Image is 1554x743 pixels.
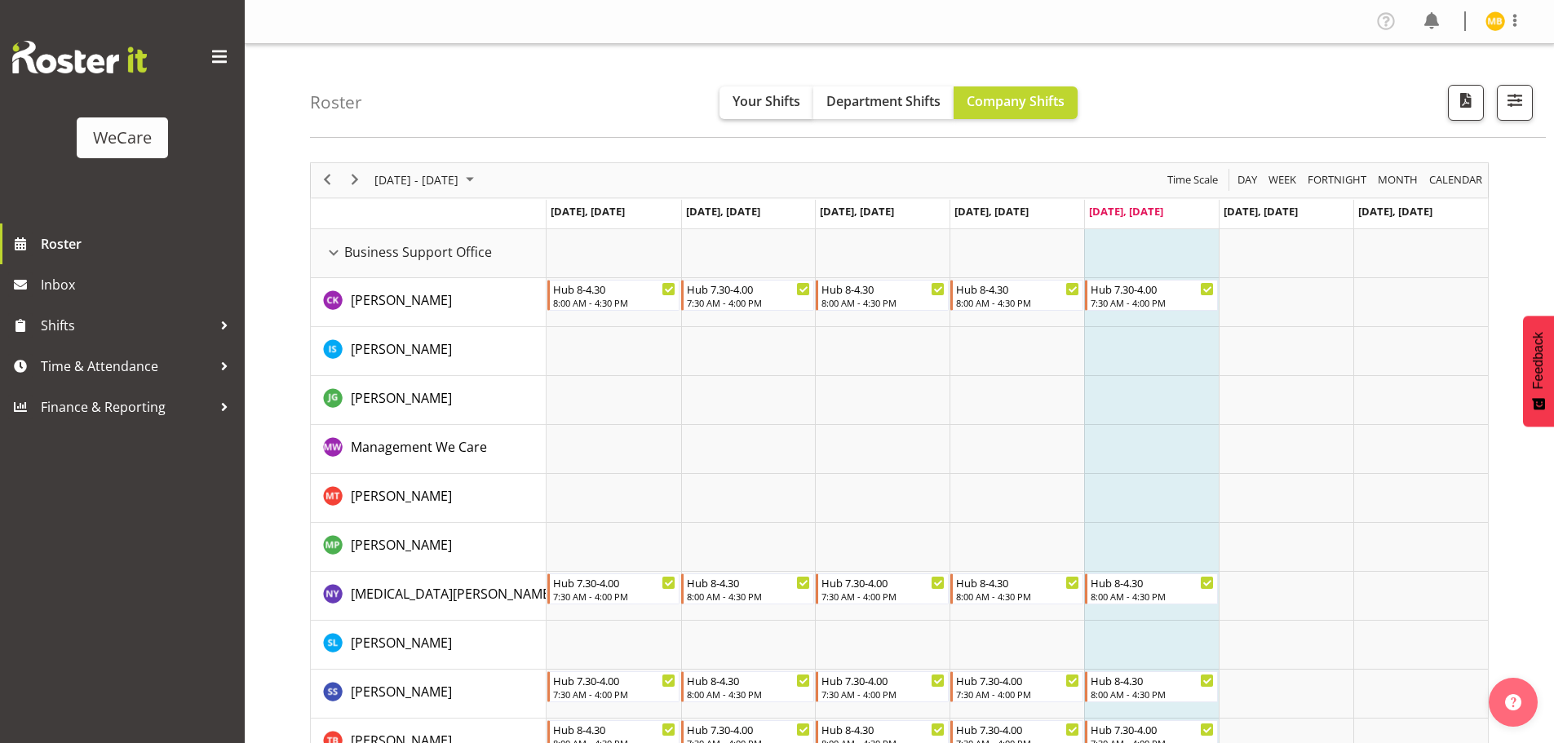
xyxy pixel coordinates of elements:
td: Chloe Kim resource [311,278,547,327]
div: Hub 7.30-4.00 [956,721,1079,737]
div: 8:00 AM - 4:30 PM [956,296,1079,309]
span: [PERSON_NAME] [351,291,452,309]
div: 8:00 AM - 4:30 PM [956,590,1079,603]
div: Savita Savita"s event - Hub 8-4.30 Begin From Tuesday, September 30, 2025 at 8:00:00 AM GMT+13:00... [681,671,814,702]
span: [PERSON_NAME] [351,340,452,358]
div: 7:30 AM - 4:00 PM [956,688,1079,701]
span: Time & Attendance [41,354,212,378]
div: Nikita Yates"s event - Hub 8-4.30 Begin From Friday, October 3, 2025 at 8:00:00 AM GMT+13:00 Ends... [1085,573,1218,604]
span: Day [1236,170,1259,190]
a: [PERSON_NAME] [351,633,452,652]
div: Hub 8-4.30 [1091,574,1214,590]
div: 7:30 AM - 4:00 PM [821,688,945,701]
a: [PERSON_NAME] [351,682,452,701]
span: [PERSON_NAME] [351,536,452,554]
div: Hub 8-4.30 [553,281,676,297]
a: [PERSON_NAME] [351,535,452,555]
span: Month [1376,170,1419,190]
td: Isabel Simcox resource [311,327,547,376]
div: 7:30 AM - 4:00 PM [821,590,945,603]
button: Your Shifts [719,86,813,119]
span: [DATE], [DATE] [686,204,760,219]
div: Hub 7.30-4.00 [553,672,676,688]
div: Sep 29 - Oct 05, 2025 [369,163,484,197]
div: Savita Savita"s event - Hub 8-4.30 Begin From Friday, October 3, 2025 at 8:00:00 AM GMT+13:00 End... [1085,671,1218,702]
span: [PERSON_NAME] [351,487,452,505]
div: Chloe Kim"s event - Hub 7.30-4.00 Begin From Friday, October 3, 2025 at 7:30:00 AM GMT+13:00 Ends... [1085,280,1218,311]
img: help-xxl-2.png [1505,694,1521,710]
span: [DATE], [DATE] [1224,204,1298,219]
div: Hub 8-4.30 [553,721,676,737]
button: Download a PDF of the roster according to the set date range. [1448,85,1484,121]
div: 8:00 AM - 4:30 PM [687,590,810,603]
span: Business Support Office [344,242,492,262]
div: 7:30 AM - 4:00 PM [553,688,676,701]
div: 8:00 AM - 4:30 PM [553,296,676,309]
td: Business Support Office resource [311,229,547,278]
span: Fortnight [1306,170,1368,190]
div: Hub 8-4.30 [821,281,945,297]
button: Next [344,170,366,190]
td: Nikita Yates resource [311,572,547,621]
button: Timeline Day [1235,170,1260,190]
span: Feedback [1531,332,1546,389]
span: calendar [1428,170,1484,190]
div: Hub 8-4.30 [821,721,945,737]
div: Hub 8-4.30 [956,574,1079,590]
button: Filter Shifts [1497,85,1533,121]
a: [PERSON_NAME] [351,290,452,310]
div: Hub 8-4.30 [1091,672,1214,688]
div: Hub 8-4.30 [687,672,810,688]
div: 8:00 AM - 4:30 PM [1091,590,1214,603]
div: 8:00 AM - 4:30 PM [687,688,810,701]
span: Management We Care [351,438,487,456]
span: [PERSON_NAME] [351,683,452,701]
button: Timeline Month [1375,170,1421,190]
td: Janine Grundler resource [311,376,547,425]
div: Nikita Yates"s event - Hub 8-4.30 Begin From Tuesday, September 30, 2025 at 8:00:00 AM GMT+13:00 ... [681,573,814,604]
a: [PERSON_NAME] [351,388,452,408]
span: Week [1267,170,1298,190]
div: WeCare [93,126,152,150]
button: Previous [317,170,339,190]
span: Company Shifts [967,92,1065,110]
span: Roster [41,232,237,256]
span: [DATE], [DATE] [1358,204,1432,219]
span: Time Scale [1166,170,1220,190]
img: matthew-brewer11790.jpg [1485,11,1505,31]
div: Savita Savita"s event - Hub 7.30-4.00 Begin From Monday, September 29, 2025 at 7:30:00 AM GMT+13:... [547,671,680,702]
div: Chloe Kim"s event - Hub 8-4.30 Begin From Monday, September 29, 2025 at 8:00:00 AM GMT+13:00 Ends... [547,280,680,311]
span: Your Shifts [733,92,800,110]
div: Hub 7.30-4.00 [687,721,810,737]
span: Finance & Reporting [41,395,212,419]
button: Company Shifts [954,86,1078,119]
div: Hub 7.30-4.00 [1091,721,1214,737]
div: Hub 7.30-4.00 [821,574,945,590]
button: Feedback - Show survey [1523,316,1554,427]
span: [PERSON_NAME] [351,389,452,407]
button: Month [1427,170,1485,190]
button: October 2025 [372,170,481,190]
div: 7:30 AM - 4:00 PM [1091,296,1214,309]
td: Savita Savita resource [311,670,547,719]
div: previous period [313,163,341,197]
span: [PERSON_NAME] [351,634,452,652]
div: 8:00 AM - 4:30 PM [1091,688,1214,701]
img: Rosterit website logo [12,41,147,73]
div: 7:30 AM - 4:00 PM [553,590,676,603]
button: Fortnight [1305,170,1370,190]
div: 7:30 AM - 4:00 PM [687,296,810,309]
span: Inbox [41,272,237,297]
div: Nikita Yates"s event - Hub 8-4.30 Begin From Thursday, October 2, 2025 at 8:00:00 AM GMT+13:00 En... [950,573,1083,604]
div: Hub 7.30-4.00 [1091,281,1214,297]
span: [DATE] - [DATE] [373,170,460,190]
span: [DATE], [DATE] [1089,204,1163,219]
span: [MEDICAL_DATA][PERSON_NAME] [351,585,554,603]
div: Hub 7.30-4.00 [821,672,945,688]
div: Nikita Yates"s event - Hub 7.30-4.00 Begin From Wednesday, October 1, 2025 at 7:30:00 AM GMT+13:0... [816,573,949,604]
a: [PERSON_NAME] [351,339,452,359]
td: Millie Pumphrey resource [311,523,547,572]
td: Management We Care resource [311,425,547,474]
div: Savita Savita"s event - Hub 7.30-4.00 Begin From Thursday, October 2, 2025 at 7:30:00 AM GMT+13:0... [950,671,1083,702]
td: Sarah Lamont resource [311,621,547,670]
